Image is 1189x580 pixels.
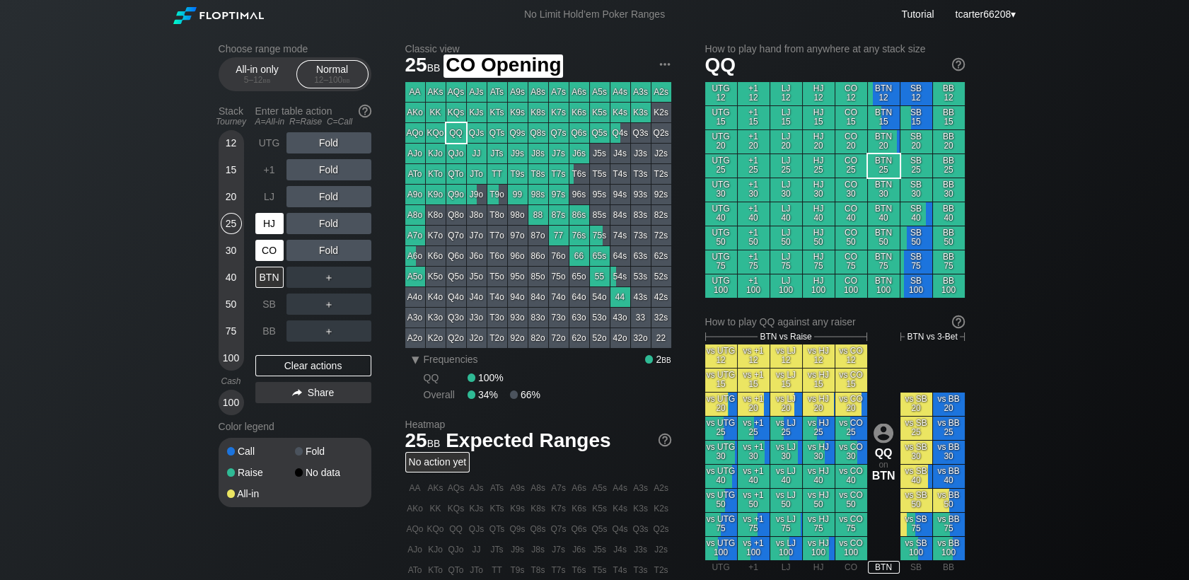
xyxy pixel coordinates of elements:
[467,144,487,163] div: JJ
[868,106,900,129] div: BTN 15
[528,164,548,184] div: T8s
[508,308,528,327] div: 93o
[221,186,242,207] div: 20
[651,185,671,204] div: 92s
[549,164,569,184] div: T7s
[487,103,507,122] div: KTs
[467,185,487,204] div: J9o
[651,82,671,102] div: A2s
[610,164,630,184] div: T4s
[651,164,671,184] div: T2s
[286,267,371,288] div: ＋
[590,185,610,204] div: 95s
[610,287,630,307] div: 44
[933,130,965,153] div: BB 20
[956,8,1011,20] span: tcarter66208
[631,246,651,266] div: 63s
[342,75,350,85] span: bb
[933,250,965,274] div: BB 75
[487,123,507,143] div: QTs
[770,130,802,153] div: LJ 20
[590,144,610,163] div: J5s
[868,130,900,153] div: BTN 20
[446,226,466,245] div: Q7o
[738,178,770,202] div: +1 30
[426,103,446,122] div: KK
[610,246,630,266] div: 64s
[213,117,250,127] div: Tourney
[227,489,295,499] div: All-in
[610,123,630,143] div: Q4s
[590,103,610,122] div: K5s
[487,246,507,266] div: T6o
[651,103,671,122] div: K2s
[738,202,770,226] div: +1 40
[405,164,425,184] div: ATo
[405,144,425,163] div: AJo
[528,144,548,163] div: J8s
[528,267,548,286] div: 85o
[467,308,487,327] div: J3o
[590,267,610,286] div: 55
[631,123,651,143] div: Q3s
[590,123,610,143] div: Q5s
[951,57,966,72] img: help.32db89a4.svg
[221,240,242,261] div: 30
[738,274,770,298] div: +1 100
[590,308,610,327] div: 53o
[868,202,900,226] div: BTN 40
[900,178,932,202] div: SB 30
[427,59,441,74] span: bb
[446,123,466,143] div: QQ
[225,61,290,88] div: All-in only
[549,123,569,143] div: Q7s
[631,287,651,307] div: 43s
[738,250,770,274] div: +1 75
[549,328,569,348] div: 72o
[631,308,651,327] div: 33
[651,287,671,307] div: 42s
[221,267,242,288] div: 40
[590,246,610,266] div: 65s
[446,205,466,225] div: Q8o
[610,144,630,163] div: J4s
[803,250,835,274] div: HJ 75
[221,320,242,342] div: 75
[770,154,802,178] div: LJ 25
[221,159,242,180] div: 15
[292,389,302,397] img: share.864f2f62.svg
[487,164,507,184] div: TT
[549,82,569,102] div: A7s
[255,100,371,132] div: Enter table action
[705,250,737,274] div: UTG 75
[446,267,466,286] div: Q5o
[705,178,737,202] div: UTG 30
[467,226,487,245] div: J7o
[900,130,932,153] div: SB 20
[933,226,965,250] div: BB 50
[295,468,363,477] div: No data
[508,287,528,307] div: 94o
[549,287,569,307] div: 74o
[705,226,737,250] div: UTG 50
[487,185,507,204] div: T9o
[426,144,446,163] div: KJo
[770,250,802,274] div: LJ 75
[610,308,630,327] div: 43o
[446,308,466,327] div: Q3o
[569,103,589,122] div: K6s
[835,178,867,202] div: CO 30
[590,164,610,184] div: T5s
[900,202,932,226] div: SB 40
[900,274,932,298] div: SB 100
[549,246,569,266] div: 76o
[631,185,651,204] div: 93s
[405,226,425,245] div: A7o
[405,328,425,348] div: A2o
[255,132,284,153] div: UTG
[770,202,802,226] div: LJ 40
[549,103,569,122] div: K7s
[467,205,487,225] div: J8o
[487,287,507,307] div: T4o
[227,446,295,456] div: Call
